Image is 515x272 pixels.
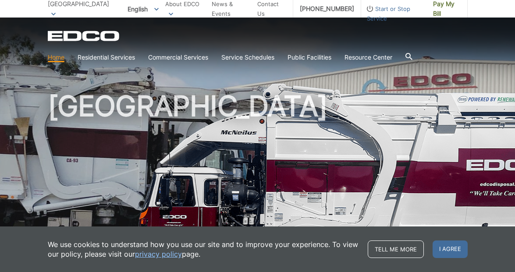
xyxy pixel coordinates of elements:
span: English [121,2,165,16]
a: Public Facilities [288,53,331,62]
span: I agree [433,240,468,258]
a: Home [48,53,64,62]
a: EDCD logo. Return to the homepage. [48,31,121,41]
a: Residential Services [78,53,135,62]
a: Service Schedules [221,53,274,62]
p: We use cookies to understand how you use our site and to improve your experience. To view our pol... [48,240,359,259]
a: Commercial Services [148,53,208,62]
a: Resource Center [345,53,392,62]
a: Tell me more [368,240,424,258]
a: privacy policy [135,249,182,259]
